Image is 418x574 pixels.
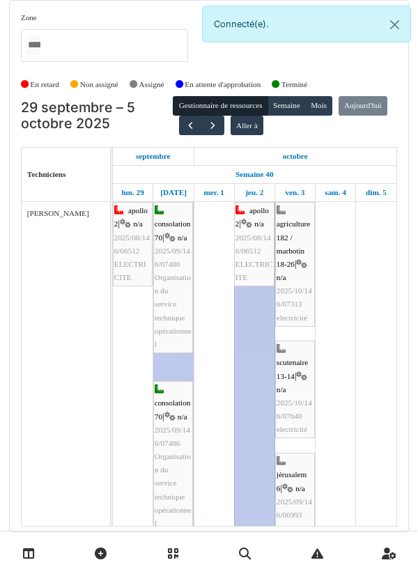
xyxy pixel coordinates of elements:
button: Aujourd'hui [339,96,387,116]
div: | [155,383,192,530]
label: Terminé [281,79,307,91]
span: consolation 70 [155,219,191,241]
div: | [155,204,192,351]
h2: 29 septembre – 5 octobre 2025 [21,100,173,132]
button: Semaine [268,96,306,116]
a: 2 octobre 2025 [242,184,267,201]
label: Zone [21,12,37,24]
input: Tous [26,35,40,55]
span: 2025/10/146/07640 [277,398,312,420]
span: Organisation du service technique opérationnel [155,452,192,527]
span: electricité [277,313,307,322]
a: Semaine 40 [232,166,277,183]
a: 30 septembre 2025 [157,184,190,201]
span: 2025/08/146/06512 [114,233,150,255]
span: Organisation du service technique opérationnel [155,273,192,348]
span: [PERSON_NAME] [27,209,89,217]
span: electricité [277,425,307,433]
div: Connecté(e). [202,6,411,42]
span: jérusalem 6 [277,470,307,492]
span: 2025/10/146/07313 [277,286,312,308]
button: Gestionnaire de ressources [173,96,268,116]
button: Précédent [179,116,202,136]
label: Assigné [139,79,164,91]
a: 1 octobre 2025 [279,148,311,165]
div: | [235,204,273,284]
label: En retard [31,79,59,91]
span: ELECTRICITE [114,260,146,281]
span: scutenaire 13-14 [277,358,308,380]
span: n/a [277,385,286,394]
span: apollo 2 [235,206,269,228]
div: | [114,204,151,284]
button: Aller à [231,116,263,135]
span: 2025/09/146/06993 [277,497,312,519]
a: 4 octobre 2025 [321,184,349,201]
span: n/a [178,412,187,421]
a: 1 octobre 2025 [200,184,227,201]
span: 2025/08/146/06512 [235,233,271,255]
div: | [277,204,313,325]
a: 29 septembre 2025 [132,148,174,165]
span: apollo 2 [114,206,148,228]
span: électricité [277,524,307,532]
span: ELECTRICITE [235,260,272,281]
span: n/a [178,233,187,242]
span: 2025/09/146/07486 [155,426,190,447]
span: consolation 70 [155,398,191,420]
label: Non assigné [80,79,118,91]
a: 5 octobre 2025 [362,184,390,201]
span: n/a [133,219,143,228]
span: n/a [254,219,264,228]
label: En attente d'approbation [185,79,261,91]
button: Close [379,6,410,43]
a: 3 octobre 2025 [281,184,308,201]
span: n/a [295,484,305,492]
span: 2025/09/146/07486 [155,247,190,268]
button: Suivant [201,116,224,136]
span: agriculture 182 / marbotin 18-26 [277,219,310,268]
div: | [277,343,313,436]
span: n/a [277,273,286,281]
div: | [277,455,313,535]
button: Mois [305,96,333,116]
span: Techniciens [27,170,66,178]
a: 29 septembre 2025 [118,184,147,201]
